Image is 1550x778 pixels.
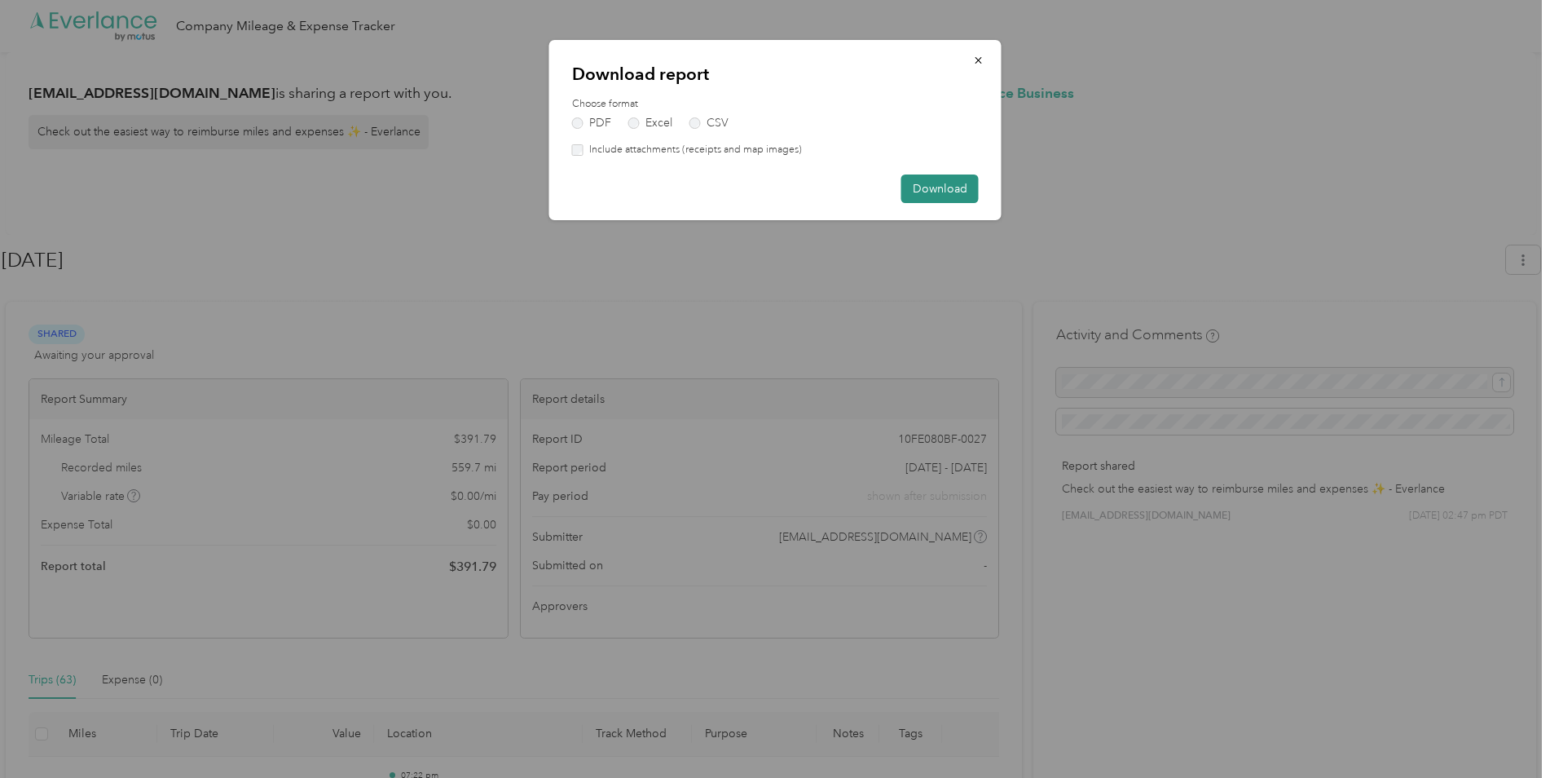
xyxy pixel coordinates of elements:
[901,175,979,203] button: Download
[628,117,672,129] label: Excel
[572,117,611,129] label: PDF
[572,97,979,112] label: Choose format
[689,117,729,129] label: CSV
[572,63,979,86] p: Download report
[583,143,802,157] label: Include attachments (receipts and map images)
